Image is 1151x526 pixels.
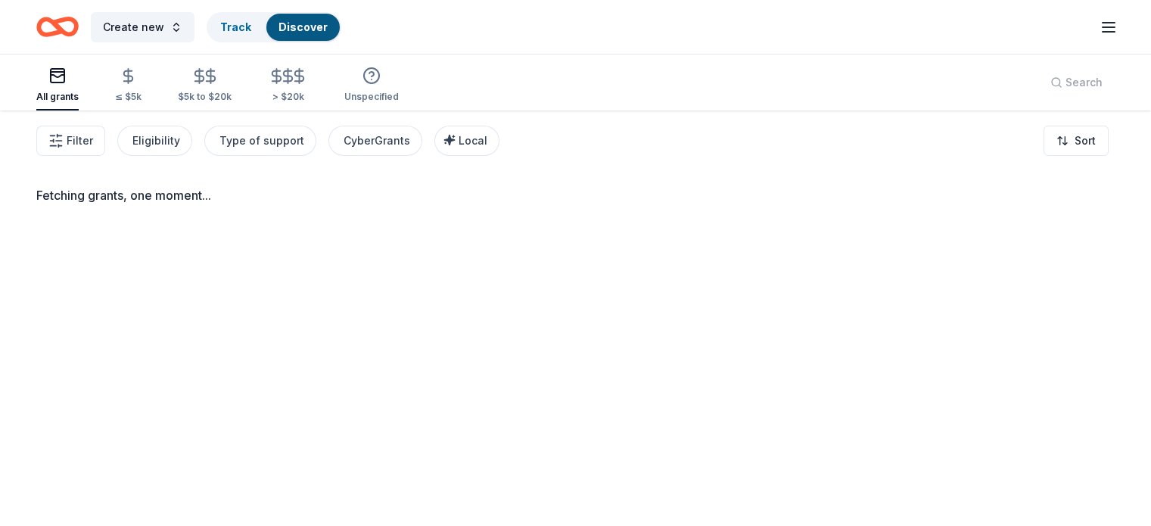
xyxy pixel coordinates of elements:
[36,186,1115,204] div: Fetching grants, one moment...
[278,20,328,33] a: Discover
[1075,132,1096,150] span: Sort
[67,132,93,150] span: Filter
[459,134,487,147] span: Local
[178,91,232,103] div: $5k to $20k
[36,91,79,103] div: All grants
[219,132,304,150] div: Type of support
[328,126,422,156] button: CyberGrants
[268,61,308,110] button: > $20k
[344,61,399,110] button: Unspecified
[117,126,192,156] button: Eligibility
[204,126,316,156] button: Type of support
[344,91,399,103] div: Unspecified
[115,91,142,103] div: ≤ $5k
[115,61,142,110] button: ≤ $5k
[268,91,308,103] div: > $20k
[36,9,79,45] a: Home
[103,18,164,36] span: Create new
[132,132,180,150] div: Eligibility
[344,132,410,150] div: CyberGrants
[36,61,79,110] button: All grants
[91,12,194,42] button: Create new
[220,20,251,33] a: Track
[178,61,232,110] button: $5k to $20k
[434,126,499,156] button: Local
[36,126,105,156] button: Filter
[207,12,341,42] button: TrackDiscover
[1044,126,1109,156] button: Sort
